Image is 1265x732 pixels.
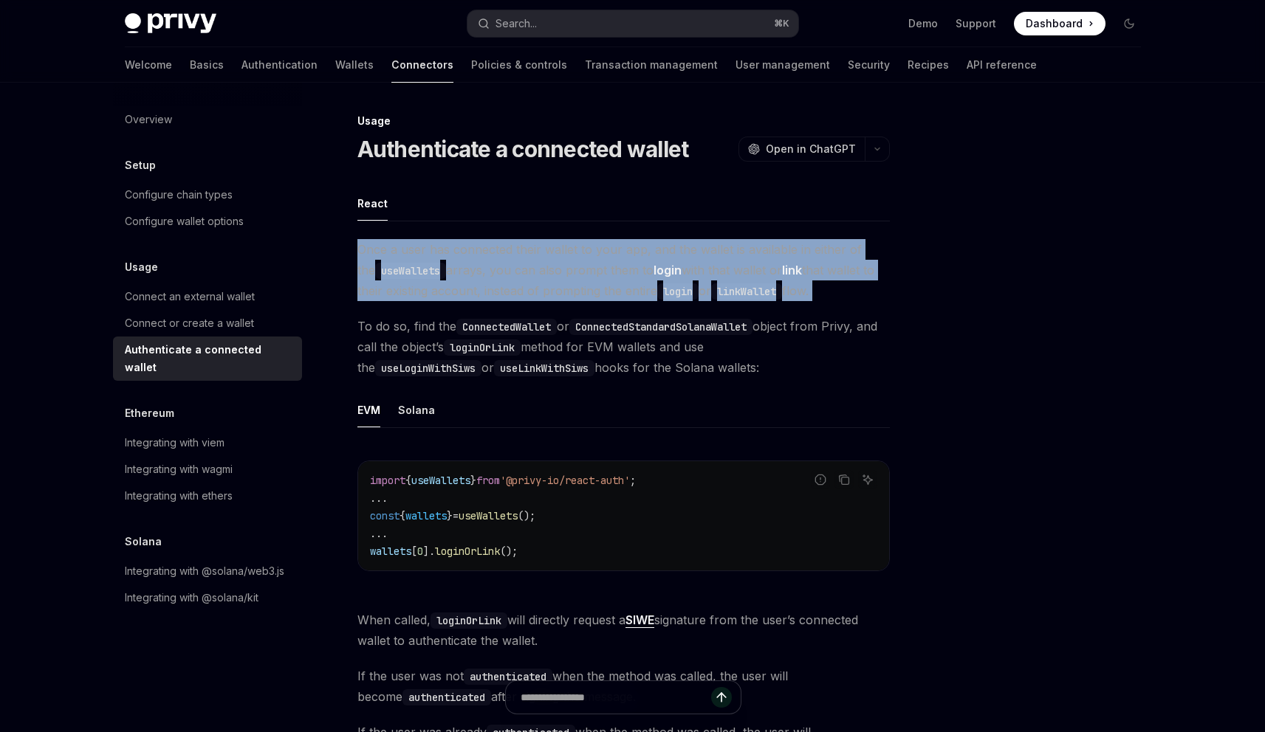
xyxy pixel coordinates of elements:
span: ; [630,474,636,487]
a: Connect an external wallet [113,283,302,310]
button: Open search [467,10,798,37]
a: Basics [190,47,224,83]
div: Integrating with @solana/kit [125,589,258,607]
div: Integrating with @solana/web3.js [125,562,284,580]
span: useWallets [459,509,518,522]
code: useWallets [375,263,446,279]
span: Dashboard [1026,16,1083,31]
span: When called, will directly request a signature from the user’s connected wallet to authenticate t... [357,610,890,651]
span: 0 [417,545,423,558]
a: Welcome [125,47,172,83]
a: Authentication [241,47,318,83]
a: Dashboard [1014,12,1105,35]
a: Connectors [391,47,453,83]
span: ⌘ K [774,18,789,30]
span: '@privy-io/react-auth' [500,474,630,487]
span: Open in ChatGPT [766,142,856,156]
a: Security [848,47,890,83]
a: Configure wallet options [113,208,302,235]
div: Authenticate a connected wallet [125,341,293,376]
a: Integrating with wagmi [113,456,302,483]
div: Integrating with viem [125,434,224,452]
a: Demo [908,16,938,31]
span: wallets [405,509,447,522]
div: Integrating with wagmi [125,460,233,478]
span: (); [500,545,518,558]
code: loginOrLink [444,339,521,356]
code: useLoginWithSiws [375,360,481,376]
code: ConnectedWallet [456,319,557,335]
a: User management [736,47,830,83]
div: Overview [125,111,172,128]
span: } [470,474,476,487]
a: SIWE [625,612,654,628]
div: Connect an external wallet [125,288,255,305]
input: Ask a question... [521,681,711,714]
button: Report incorrect code [811,470,830,489]
div: Configure wallet options [125,213,244,230]
h5: Solana [125,533,162,550]
span: { [400,509,405,522]
span: = [453,509,459,522]
a: Transaction management [585,47,718,83]
span: wallets [370,545,411,558]
button: Ask AI [858,470,877,489]
span: To do so, find the or object from Privy, and call the object’s method for EVM wallets and use the... [357,316,890,378]
div: Integrating with ethers [125,487,233,505]
a: Support [956,16,996,31]
a: Policies & controls [471,47,567,83]
div: Connect or create a wallet [125,314,254,332]
span: { [405,474,411,487]
button: Toggle dark mode [1117,12,1141,35]
a: Overview [113,106,302,133]
a: Integrating with @solana/kit [113,584,302,611]
strong: link [782,263,802,277]
h1: Authenticate a connected wallet [357,136,689,162]
strong: login [654,263,682,277]
span: ... [370,491,388,505]
a: Integrating with @solana/web3.js [113,558,302,584]
button: Send message [711,687,732,708]
code: authenticated [464,669,552,685]
span: loginOrLink [435,545,500,558]
a: Wallets [335,47,374,83]
span: ]. [423,545,435,558]
div: Configure chain types [125,186,233,204]
span: If the user was not when the method was called, the user will become after signing the message. [357,666,890,707]
button: Copy the contents from the code block [834,470,854,489]
div: React [357,186,388,221]
code: linkWallet [711,283,782,300]
a: Configure chain types [113,182,302,208]
span: useWallets [411,474,470,487]
div: EVM [357,393,380,427]
a: Integrating with ethers [113,483,302,509]
h5: Ethereum [125,404,174,422]
a: Authenticate a connected wallet [113,336,302,381]
span: import [370,474,405,487]
a: Recipes [908,47,949,83]
code: ConnectedStandardSolanaWallet [569,319,753,335]
span: ... [370,527,388,540]
h5: Usage [125,258,158,276]
a: Connect or create a wallet [113,310,302,336]
img: dark logo [125,13,216,34]
code: loginOrLink [431,612,507,629]
span: [ [411,545,417,558]
div: Search... [496,15,537,32]
a: Integrating with viem [113,429,302,456]
span: } [447,509,453,522]
code: useLinkWithSiws [494,360,594,376]
a: API reference [967,47,1037,83]
h5: Setup [125,156,156,174]
span: (); [518,509,535,522]
span: Once a user has connected their wallet to your app, and the wallet is available in either of the ... [357,239,890,301]
div: Usage [357,114,890,128]
div: Solana [398,393,435,427]
button: Open in ChatGPT [738,137,865,162]
code: login [657,283,699,300]
span: from [476,474,500,487]
span: const [370,509,400,522]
